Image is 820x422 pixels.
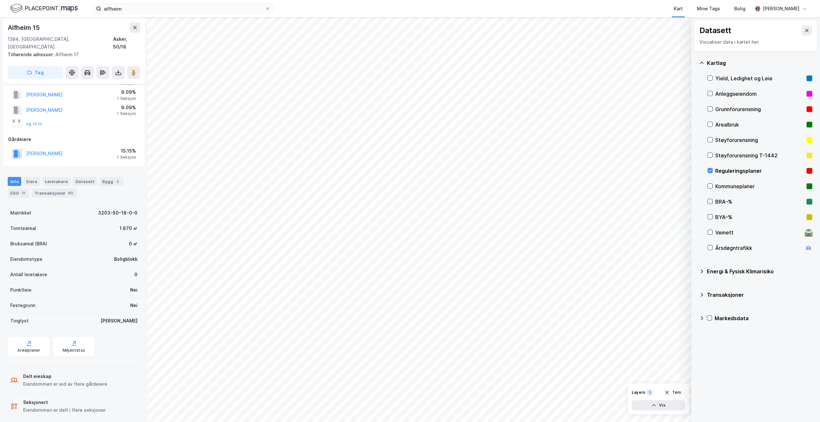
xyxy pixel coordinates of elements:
[23,380,107,388] div: Eiendommen er eid av flere gårdeiere
[8,189,29,198] div: ESG
[129,240,138,248] div: 0 ㎡
[8,177,21,186] div: Info
[707,268,812,275] div: Energi & Fysisk Klimarisiko
[113,35,140,51] div: Asker, 50/18
[674,5,683,13] div: Kart
[63,348,85,353] div: Miljøstatus
[117,88,136,96] div: 9.09%
[715,167,804,175] div: Reguleringsplaner
[715,314,812,322] div: Markedsdata
[707,291,812,299] div: Transaksjoner
[117,111,136,116] div: 1 Seksjon
[23,406,106,414] div: Eiendommen er delt i flere seksjoner
[100,177,123,186] div: Bygg
[788,391,820,422] iframe: Chat Widget
[10,302,35,309] div: Festegrunn
[8,52,55,57] span: Tilhørende adresser:
[700,25,731,36] div: Datasett
[117,147,136,155] div: 15.15%
[697,5,720,13] div: Mine Tags
[715,90,804,98] div: Anleggseiendom
[98,209,138,217] div: 3203-50-18-0-0
[23,399,106,406] div: Seksjonert
[788,391,820,422] div: Kontrollprogram for chat
[8,35,113,51] div: 1384, [GEOGRAPHIC_DATA], [GEOGRAPHIC_DATA]
[130,302,138,309] div: Nei
[707,59,812,67] div: Kartlag
[734,5,745,13] div: Bolig
[10,3,78,14] img: logo.f888ab2527a4732fd821a326f86c7f29.svg
[101,4,265,13] input: Søk på adresse, matrikkel, gårdeiere, leietakere eller personer
[715,136,804,144] div: Støyforurensning
[24,177,40,186] div: Eiere
[715,75,804,82] div: Yield, Ledighet og Leie
[8,136,140,143] div: Gårdeiere
[17,348,40,353] div: Arealplaner
[715,105,804,113] div: Grunnforurensning
[804,228,813,237] div: 🛣️
[715,182,804,190] div: Kommuneplaner
[10,240,47,248] div: Bruksareal (BRA)
[117,155,136,160] div: 1 Seksjon
[715,213,804,221] div: BYA–%
[10,271,47,278] div: Antall leietakere
[632,390,645,395] div: Layers
[32,189,77,198] div: Transaksjoner
[715,229,802,236] div: Veinett
[660,387,685,398] button: Tøm
[117,104,136,111] div: 9.09%
[67,190,75,196] div: 60
[10,209,31,217] div: Matrikkel
[10,224,36,232] div: Tomteareal
[8,51,135,58] div: Alfheim 17
[715,121,804,128] div: Arealbruk
[715,152,804,159] div: Støyforurensning T-1442
[114,178,121,185] div: 2
[10,317,29,325] div: Tinglyst
[715,198,804,206] div: BRA–%
[114,255,138,263] div: Boligblokk
[101,317,138,325] div: [PERSON_NAME]
[763,5,799,13] div: [PERSON_NAME]
[134,271,138,278] div: 0
[700,38,812,46] div: Visualiser data i kartet her.
[42,177,70,186] div: Leietakere
[23,373,107,380] div: Delt eieskap
[130,286,138,294] div: Nei
[117,96,136,101] div: 1 Seksjon
[120,224,138,232] div: 1 870 ㎡
[8,66,63,79] button: Tag
[10,286,31,294] div: Punktleie
[8,22,41,33] div: Alfheim 15
[715,244,802,252] div: Årsdøgntrafikk
[10,255,42,263] div: Eiendomstype
[646,389,653,396] div: 1
[73,177,97,186] div: Datasett
[20,190,27,196] div: 11
[632,400,685,410] button: Vis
